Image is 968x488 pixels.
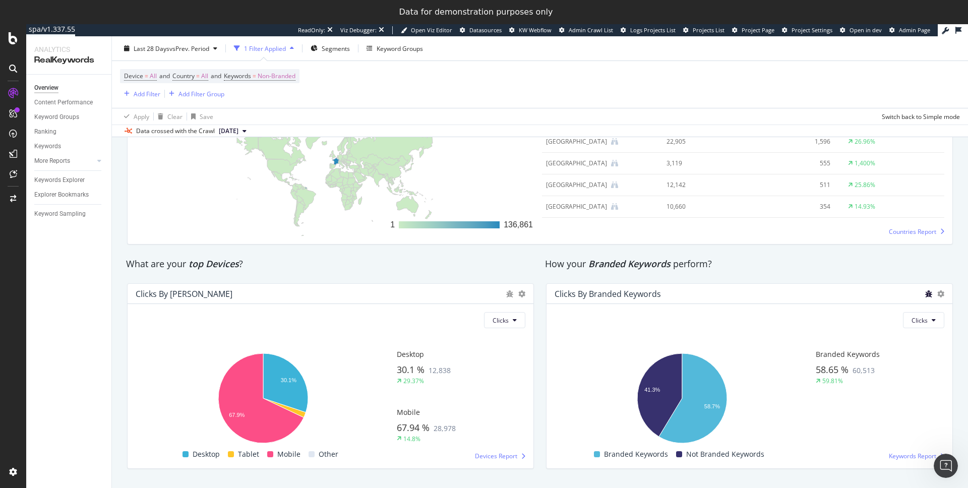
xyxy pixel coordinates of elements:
button: Last 28 DaysvsPrev. Period [120,40,221,56]
a: Open Viz Editor [401,26,452,34]
div: More Reports [34,156,70,166]
div: Explorer Bookmarks [34,190,89,200]
span: Device [124,72,143,80]
span: = [145,72,148,80]
svg: A chart. [136,348,390,448]
a: Admin Crawl List [559,26,613,34]
div: Add Filter Group [178,89,224,98]
span: 60,513 [853,365,875,375]
span: All [150,69,157,83]
span: Desktop [397,349,424,359]
a: More Reports [34,156,94,166]
span: = [253,72,256,80]
div: bug [506,290,513,297]
div: 136,861 [504,219,533,231]
div: 1,400% [855,159,875,168]
div: 354 [747,202,830,211]
div: A chart. [555,348,809,448]
span: 2025 Sep. 27th [219,127,238,136]
span: 58.65 % [816,363,849,376]
div: Switch back to Simple mode [882,112,960,120]
div: Brazil [546,159,607,168]
span: Segments [322,44,350,52]
a: Keyword Groups [34,112,104,123]
div: Keyword Sampling [34,209,86,219]
div: 1 [390,219,395,231]
div: RealKeywords [34,54,103,66]
div: 59.81% [822,377,843,385]
a: Keywords Report [889,452,944,460]
span: Mobile [277,448,300,460]
a: KW Webflow [509,26,552,34]
div: Belgium [546,137,607,146]
span: Datasources [469,26,502,34]
span: Mobile [397,407,420,417]
div: Clicks By Branded Keywords [555,289,661,299]
span: Clicks [912,316,928,325]
div: 29.37% [403,377,424,385]
div: Save [200,112,213,120]
span: All [201,69,208,83]
span: Open in dev [850,26,882,34]
a: spa/v1.337.55 [26,24,75,36]
span: Tablet [238,448,259,460]
div: 22,905 [667,137,732,146]
a: Open in dev [840,26,882,34]
button: Apply [120,108,149,125]
a: Explorer Bookmarks [34,190,104,200]
span: Country [172,72,195,80]
span: 28,978 [434,423,456,433]
div: Clear [167,112,183,120]
button: Clear [154,108,183,125]
span: Countries Report [889,227,936,236]
span: Not Branded Keywords [686,448,764,460]
a: Keyword Sampling [34,209,104,219]
span: = [196,72,200,80]
div: 12,142 [667,180,732,190]
span: Branded Keywords [816,349,880,359]
span: Project Page [742,26,774,34]
div: Overview [34,83,58,93]
span: Branded Keywords [588,258,671,270]
a: Projects List [683,26,724,34]
a: Admin Page [889,26,930,34]
button: Add Filter [120,88,160,100]
button: Clicks [903,312,944,328]
span: 30.1 % [397,363,425,376]
div: How your perform? [545,258,954,271]
div: 25.86% [855,180,875,190]
a: Devices Report [475,452,525,460]
a: Ranking [34,127,104,137]
div: 10,660 [667,202,732,211]
span: Open Viz Editor [411,26,452,34]
div: bug [925,290,932,297]
div: Keywords Explorer [34,175,85,186]
div: 3,119 [667,159,732,168]
div: Canada [546,202,607,211]
div: Keywords [34,141,61,152]
a: Project Settings [782,26,832,34]
span: Admin Page [899,26,930,34]
div: ReadOnly: [298,26,325,34]
a: Project Page [732,26,774,34]
span: Admin Crawl List [569,26,613,34]
div: Apply [134,112,149,120]
text: 30.1% [281,377,296,383]
div: Analytics [34,44,103,54]
div: 14.93% [855,202,875,211]
div: Content Performance [34,97,93,108]
div: Add Filter [134,89,160,98]
button: Save [187,108,213,125]
text: 67.9% [229,412,245,418]
div: What are your ? [126,258,535,271]
span: Projects List [693,26,724,34]
div: Data for demonstration purposes only [399,7,553,17]
span: Keywords [224,72,251,80]
span: 12,838 [429,365,451,375]
span: vs Prev. Period [169,44,209,52]
span: Project Settings [792,26,832,34]
text: 41.3% [644,387,660,393]
button: Keyword Groups [362,40,427,56]
a: Keywords [34,141,104,152]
